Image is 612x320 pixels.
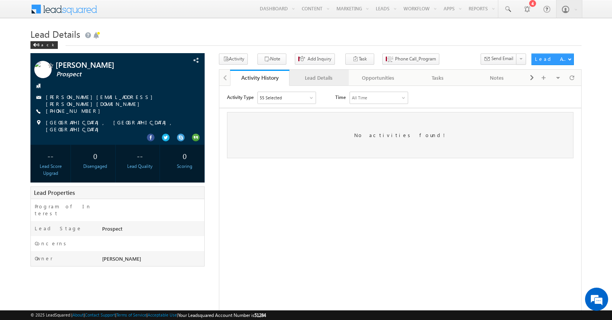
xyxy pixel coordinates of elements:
div: Back [30,41,58,49]
button: Phone Call_Program [382,54,439,65]
img: Profile photo [34,61,52,81]
span: Your Leadsquared Account Number is [178,312,266,318]
label: Program of Interest [35,203,94,217]
span: Send Email [491,55,513,62]
a: Notes [467,70,527,86]
div: Notes [474,73,520,82]
div: Tasks [414,73,461,82]
a: Contact Support [85,312,115,317]
span: © 2025 LeadSquared | | | | | [30,312,266,319]
button: Add Inquiry [295,54,335,65]
div: Lead Actions [535,55,568,62]
div: Scoring [166,163,202,170]
div: Sales Activity,Program,Email Bounced,Email Link Clicked,Email Marked Spam & 50 more.. [39,6,96,18]
span: [PERSON_NAME] [55,61,164,69]
label: Owner [35,255,53,262]
a: Lead Details [289,70,349,86]
button: Lead Actions [531,54,574,65]
div: Disengaged [77,163,113,170]
div: Opportunities [355,73,401,82]
label: Concerns [35,240,69,247]
span: Time [116,6,126,17]
span: [PERSON_NAME] [102,255,141,262]
button: Activity [219,54,248,65]
span: Lead Properties [34,189,75,196]
div: -- [32,149,68,163]
span: [GEOGRAPHIC_DATA], [GEOGRAPHIC_DATA], [GEOGRAPHIC_DATA] [46,119,187,133]
div: Lead Quality [122,163,158,170]
span: Phone Call_Program [395,55,436,62]
a: Back [30,41,62,47]
a: About [72,312,84,317]
span: Prospect [56,70,165,78]
div: -- [122,149,158,163]
a: Terms of Service [116,312,146,317]
span: 51284 [254,312,266,318]
div: All Time [133,8,148,15]
a: Tasks [408,70,467,86]
div: Prospect [100,225,204,236]
span: [PHONE_NUMBER] [46,107,104,115]
span: Add Inquiry [308,55,331,62]
div: Lead Score Upgrad [32,163,68,177]
div: Activity History [236,74,284,81]
div: 55 Selected [40,8,62,15]
label: Lead Stage [35,225,82,232]
div: 0 [166,149,202,163]
div: 0 [77,149,113,163]
span: Activity Type [8,6,34,17]
a: Acceptable Use [148,312,177,317]
span: Lead Details [30,28,80,40]
button: Note [257,54,286,65]
a: Activity History [230,70,289,86]
a: [PERSON_NAME][EMAIL_ADDRESS][PERSON_NAME][DOMAIN_NAME] [46,94,156,107]
div: Lead Details [296,73,342,82]
button: Task [345,54,374,65]
button: Send Email [481,54,517,65]
a: Opportunities [349,70,408,86]
div: No activities found! [8,26,354,72]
